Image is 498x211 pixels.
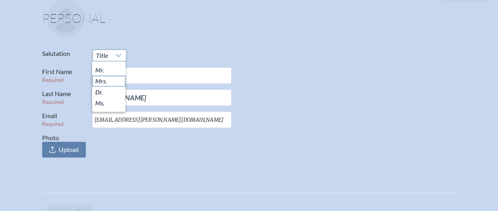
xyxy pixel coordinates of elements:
label: Salutation [42,50,86,57]
label: Last Name [42,90,86,105]
li: Dr. [92,87,126,98]
span: Required [42,99,64,105]
span: Mrs. [95,77,107,85]
li: Ms. [92,98,126,109]
span: Ms. [95,99,105,107]
li: Mr. [92,65,126,76]
label: First Name [42,68,86,83]
ul: Option List [92,61,126,112]
span: Required [42,77,64,83]
label: Photo [42,134,86,157]
span: Dr. [95,88,103,96]
li: Mrs. [92,76,126,87]
span: Title [96,52,108,59]
h1: Personal [42,12,456,31]
label: Email [42,112,86,128]
span: Upload [59,146,79,154]
span: Required [42,121,64,127]
span: Mr. [95,66,104,74]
